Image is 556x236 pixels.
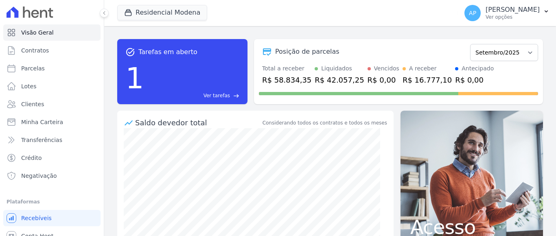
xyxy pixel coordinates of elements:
[409,64,437,73] div: A receber
[233,93,239,99] span: east
[469,10,476,16] span: AP
[21,172,57,180] span: Negativação
[204,92,230,99] span: Ver tarefas
[3,210,101,226] a: Recebíveis
[138,47,197,57] span: Tarefas em aberto
[21,82,37,90] span: Lotes
[374,64,399,73] div: Vencidos
[486,6,540,14] p: [PERSON_NAME]
[125,47,135,57] span: task_alt
[3,78,101,94] a: Lotes
[135,117,261,128] div: Saldo devedor total
[21,46,49,55] span: Contratos
[125,57,144,99] div: 1
[455,74,494,85] div: R$ 0,00
[262,64,311,73] div: Total a receber
[3,168,101,184] a: Negativação
[3,42,101,59] a: Contratos
[403,74,452,85] div: R$ 16.777,10
[3,24,101,41] a: Visão Geral
[21,136,62,144] span: Transferências
[321,64,352,73] div: Liquidados
[21,64,45,72] span: Parcelas
[117,5,207,20] button: Residencial Modena
[462,64,494,73] div: Antecipado
[3,132,101,148] a: Transferências
[262,74,311,85] div: R$ 58.834,35
[3,60,101,76] a: Parcelas
[458,2,556,24] button: AP [PERSON_NAME] Ver opções
[3,150,101,166] a: Crédito
[368,74,399,85] div: R$ 0,00
[21,154,42,162] span: Crédito
[275,47,339,57] div: Posição de parcelas
[21,28,54,37] span: Visão Geral
[7,197,97,207] div: Plataformas
[486,14,540,20] p: Ver opções
[3,114,101,130] a: Minha Carteira
[3,96,101,112] a: Clientes
[21,100,44,108] span: Clientes
[315,74,364,85] div: R$ 42.057,25
[147,92,239,99] a: Ver tarefas east
[21,214,52,222] span: Recebíveis
[263,119,387,127] div: Considerando todos os contratos e todos os meses
[21,118,63,126] span: Minha Carteira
